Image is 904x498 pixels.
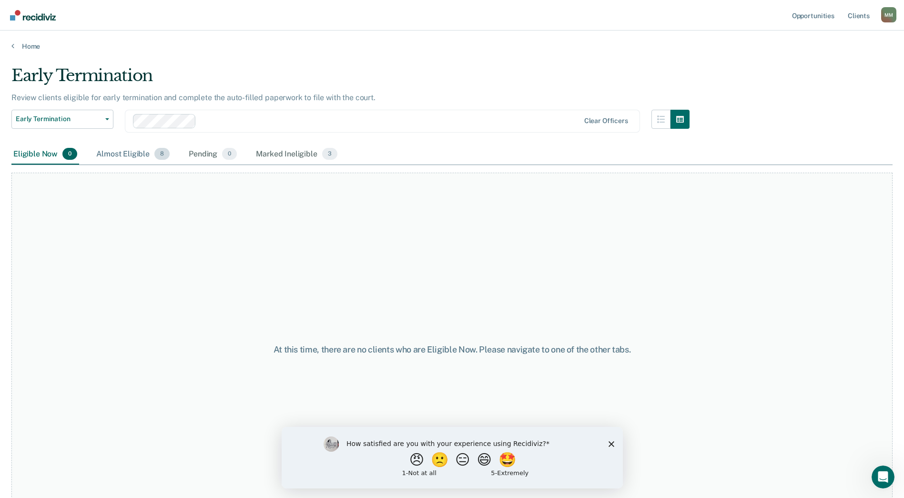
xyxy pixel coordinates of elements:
[322,148,337,160] span: 3
[881,7,896,22] div: M M
[11,93,376,102] p: Review clients eligible for early termination and complete the auto-filled paperwork to file with...
[62,148,77,160] span: 0
[584,117,628,125] div: Clear officers
[232,344,672,355] div: At this time, there are no clients who are Eligible Now. Please navigate to one of the other tabs.
[154,148,170,160] span: 8
[10,10,56,21] img: Recidiviz
[872,466,894,488] iframe: Intercom live chat
[11,66,690,93] div: Early Termination
[11,144,79,165] div: Eligible Now0
[16,115,102,123] span: Early Termination
[254,144,339,165] div: Marked Ineligible3
[222,148,237,160] span: 0
[11,110,113,129] button: Early Termination
[11,42,893,51] a: Home
[187,144,239,165] div: Pending0
[94,144,172,165] div: Almost Eligible8
[881,7,896,22] button: Profile dropdown button
[282,427,623,488] iframe: Survey by Kim from Recidiviz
